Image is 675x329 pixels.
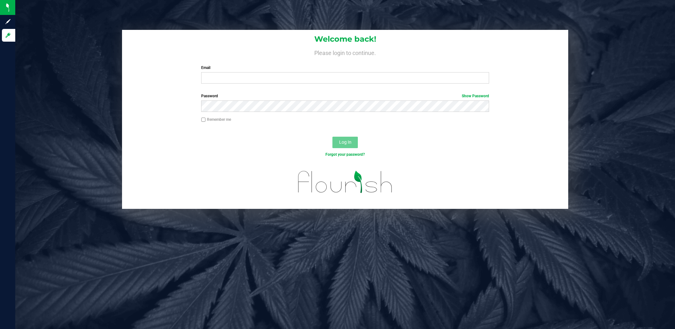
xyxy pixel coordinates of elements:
[201,65,489,71] label: Email
[122,35,568,43] h1: Welcome back!
[332,137,358,148] button: Log In
[201,118,206,122] input: Remember me
[325,152,365,157] a: Forgot your password?
[201,94,218,98] span: Password
[122,48,568,56] h4: Please login to continue.
[290,164,401,200] img: flourish_logo.svg
[5,18,11,25] inline-svg: Sign up
[5,32,11,38] inline-svg: Log in
[201,117,231,122] label: Remember me
[339,140,351,145] span: Log In
[462,94,489,98] a: Show Password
